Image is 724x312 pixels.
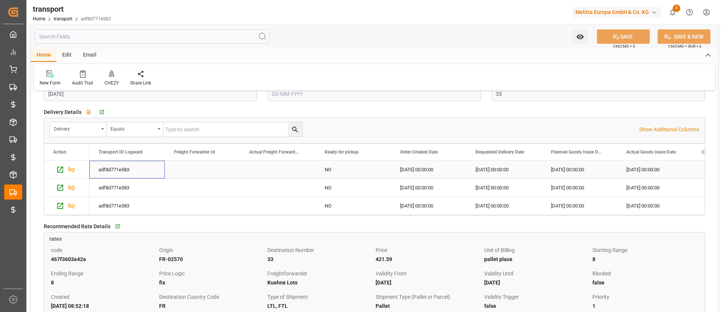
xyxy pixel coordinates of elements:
button: open menu [572,29,588,44]
span: Planned Goods Issue Date [551,149,601,155]
div: Equals [110,124,155,132]
a: rates [44,232,705,243]
div: [DATE] 00:00:00 [617,161,693,178]
div: Price [376,246,481,255]
div: FR-02570 [159,255,265,264]
div: [DATE] 00:00:00 [466,161,542,178]
div: Unit of Billing [484,246,590,255]
div: NO [316,197,391,215]
div: [DATE] 00:00:00 [466,179,542,197]
div: Action [53,149,66,155]
div: [DATE] 00:00:00 [617,179,693,197]
div: transport [33,3,111,15]
span: Requested Delivery Date [476,149,524,155]
button: open menu [50,122,107,137]
div: adf8d771e583 [89,197,165,215]
div: Priority [592,292,698,301]
button: search button [288,122,302,137]
span: Ready for pickup [325,149,359,155]
div: 8 [592,255,698,264]
div: Pallet [376,301,481,310]
div: Share Link [130,80,151,86]
div: [DATE] 00:00:00 [391,161,466,178]
div: CHEZY [104,80,119,86]
input: DD-MM-YYYY [44,87,257,101]
button: Help Center [681,4,698,21]
div: [DATE] 00:00:00 [617,197,693,215]
button: SAVE [597,29,650,44]
div: [DATE] 00:00:00 [391,197,466,215]
div: adf8d771e583 [89,161,165,178]
div: 467f3603a42a [51,255,156,264]
div: Press SPACE to select this row. [44,161,89,179]
div: Starting Range [592,246,698,255]
span: 5 [673,5,680,12]
div: Origin [159,246,265,255]
p: Show Additional Columns [639,126,699,134]
span: Ctrl/CMD + S [613,43,635,49]
div: code [51,246,156,255]
div: [DATE] 00:00:00 [391,179,466,197]
div: false [484,301,590,310]
div: Press SPACE to select this row. [44,197,89,215]
div: Type of Shipment [267,292,373,301]
a: Home [33,16,45,22]
div: NO [316,161,391,178]
div: fix [159,278,265,287]
div: Created [51,292,156,301]
div: pallet place [484,255,590,264]
button: show 5 new notifications [664,4,681,21]
input: Type to search [163,122,302,137]
button: open menu [107,122,163,137]
div: Press SPACE to select this row. [44,179,89,197]
div: NO [316,179,391,197]
div: LTL, FTL [267,301,373,310]
div: 1 [592,301,698,310]
div: [DATE] 00:00:00 [466,197,542,215]
input: Search Fields [35,29,270,44]
div: Ending Range [51,269,156,278]
div: [DATE] 00:00:00 [542,197,617,215]
div: Validity Until [484,269,590,278]
span: Actual Freight Forwarder Id [249,149,300,155]
span: rates [49,236,62,242]
div: Melitta Europa GmbH & Co. KG [572,7,661,18]
button: Melitta Europa GmbH & Co. KG [572,5,664,19]
button: SAVE & NEW [658,29,710,44]
div: Kuehne Lots [267,278,373,287]
div: Audit Trail [72,80,93,86]
div: 421.59 [376,255,481,264]
div: FR [159,301,265,310]
a: transport [54,16,72,22]
div: Blocked [592,269,698,278]
span: Ctrl/CMD + Shift + S [668,43,701,49]
div: Home [31,49,57,62]
div: [DATE] [376,278,481,287]
span: Order Created Date [400,149,438,155]
span: Actual Goods Issue Date [626,149,676,155]
div: adf8d771e583 [89,179,165,197]
div: Destination Country Code [159,292,265,301]
div: Destination Number [267,246,373,255]
span: Transport ID Logward [98,149,143,155]
div: [DATE] 00:00:00 [542,179,617,197]
div: false [592,278,698,287]
div: Validity Trigger [484,292,590,301]
span: Freight Forwarder Id [174,149,215,155]
div: Delivery [54,124,98,132]
div: [DATE] 08:52:18 [51,301,156,310]
div: Price Logic [159,269,265,278]
span: Delivery Details [44,108,81,116]
div: New Form [40,80,61,86]
input: DD-MM-YYYY [268,87,481,101]
div: Freightforwarder [267,269,373,278]
div: 8 [51,278,156,287]
div: 33 [267,255,373,264]
div: Shipment Type (Pallet or Parcel) [376,292,481,301]
div: [DATE] [484,278,590,287]
div: Validity From [376,269,481,278]
div: Email [77,49,102,62]
div: Edit [57,49,77,62]
div: [DATE] 00:00:00 [542,161,617,178]
span: Recommended Rate Details [44,223,110,231]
